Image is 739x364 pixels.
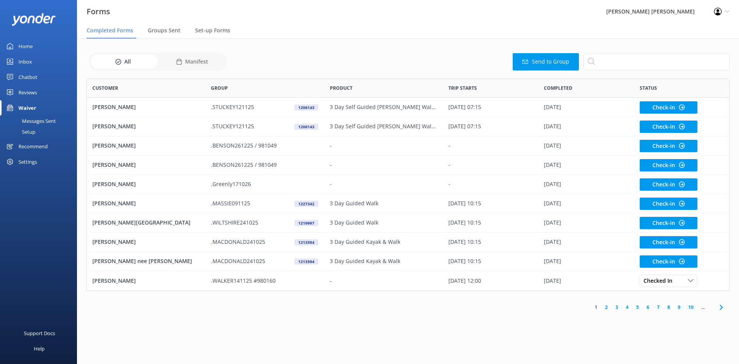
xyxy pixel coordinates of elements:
div: Recommend [18,139,48,154]
a: Setup [5,126,77,137]
h3: Forms [87,5,110,18]
span: ... [697,304,709,311]
p: [DATE] 07:15 [448,122,481,131]
p: .BENSON261225 / 981049 [211,161,277,169]
button: Send to Group [513,53,579,70]
p: [DATE] [544,218,561,227]
span: Trip starts [448,84,477,92]
div: Home [18,39,33,54]
p: - [330,161,332,169]
p: .MASSIE091125 [211,199,250,208]
p: - [448,161,450,169]
div: Inbox [18,54,32,69]
button: Check-in [640,255,697,268]
p: [DATE] 12:00 [448,277,481,285]
div: row [86,175,730,194]
div: Reviews [18,85,37,100]
p: [PERSON_NAME] [92,141,136,150]
p: 3 Day Guided Kayak & Walk [330,238,400,246]
p: [DATE] [544,161,561,169]
button: Check-in [640,121,697,133]
p: [DATE] [544,199,561,208]
p: .BENSON261225 / 981049 [211,141,277,150]
span: Customer [92,84,118,92]
div: 1219997 [294,220,318,226]
a: 1 [591,304,601,311]
span: Status [640,84,657,92]
a: Messages Sent [5,116,77,126]
p: [PERSON_NAME] [92,180,136,188]
p: [DATE] [544,122,561,131]
button: Check-in [640,140,697,152]
a: 3 [612,304,622,311]
button: Check-in [640,101,697,114]
p: - [448,141,450,150]
p: [DATE] [544,141,561,150]
div: 1206143 [294,104,318,111]
button: Check-in [640,178,697,191]
p: [DATE] 07:15 [448,103,481,111]
div: row [86,117,730,136]
p: .STUCKEY121125 [211,103,254,111]
p: [DATE] 10:15 [448,218,481,227]
a: 5 [632,304,643,311]
div: row [86,156,730,175]
p: .WILTSHIRE241025 [211,218,258,227]
div: row [86,233,730,252]
p: [DATE] 10:15 [448,238,481,246]
p: [PERSON_NAME] nee [PERSON_NAME] [92,257,192,265]
span: Checked In [644,277,677,285]
a: 6 [643,304,653,311]
a: 9 [674,304,684,311]
a: 2 [601,304,612,311]
div: 1213564 [294,239,318,245]
button: Check-in [640,217,697,229]
p: - [330,180,332,188]
div: row [86,136,730,156]
p: [PERSON_NAME] [92,122,136,131]
p: [DATE] [544,103,561,111]
button: Check-in [640,159,697,171]
p: [PERSON_NAME] [92,161,136,169]
div: row [86,194,730,213]
p: [DATE] [544,180,561,188]
div: row [86,271,730,290]
span: Completed [544,84,572,92]
span: Group [211,84,228,92]
a: 7 [653,304,664,311]
div: Support Docs [24,325,55,341]
div: Waiver [18,100,36,116]
div: Messages Sent [5,116,56,126]
div: Settings [18,154,37,169]
p: - [330,277,332,285]
p: [DATE] 10:15 [448,257,481,265]
span: Set-up Forms [195,27,230,34]
p: 3 Day Guided Kayak & Walk [330,257,400,265]
p: [DATE] [544,277,561,285]
p: - [448,180,450,188]
div: 1206143 [294,124,318,130]
a: 8 [664,304,674,311]
div: Help [34,341,45,356]
p: 3 Day Guided Walk [330,199,378,208]
div: 1227342 [294,201,318,207]
p: 3 Day Self Guided [PERSON_NAME] Walk (Wednesdays) [330,103,437,111]
p: 3 Day Self Guided [PERSON_NAME] Walk (Wednesdays) [330,122,437,131]
div: grid [86,98,730,290]
a: 4 [622,304,632,311]
a: 10 [684,304,697,311]
p: [PERSON_NAME] [92,277,136,285]
div: Setup [5,126,35,137]
p: [PERSON_NAME] [92,103,136,111]
p: .MACDONALD241025 [211,257,265,265]
p: .STUCKEY121125 [211,122,254,131]
p: [DATE] 10:15 [448,199,481,208]
button: Check-in [640,198,697,210]
p: .WALKER141125 #980160 [211,277,276,285]
p: - [330,141,332,150]
p: 3 Day Guided Walk [330,218,378,227]
div: 1213564 [294,258,318,265]
p: .MACDONALD241025 [211,238,265,246]
div: Chatbot [18,69,37,85]
button: Check-in [640,236,697,248]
